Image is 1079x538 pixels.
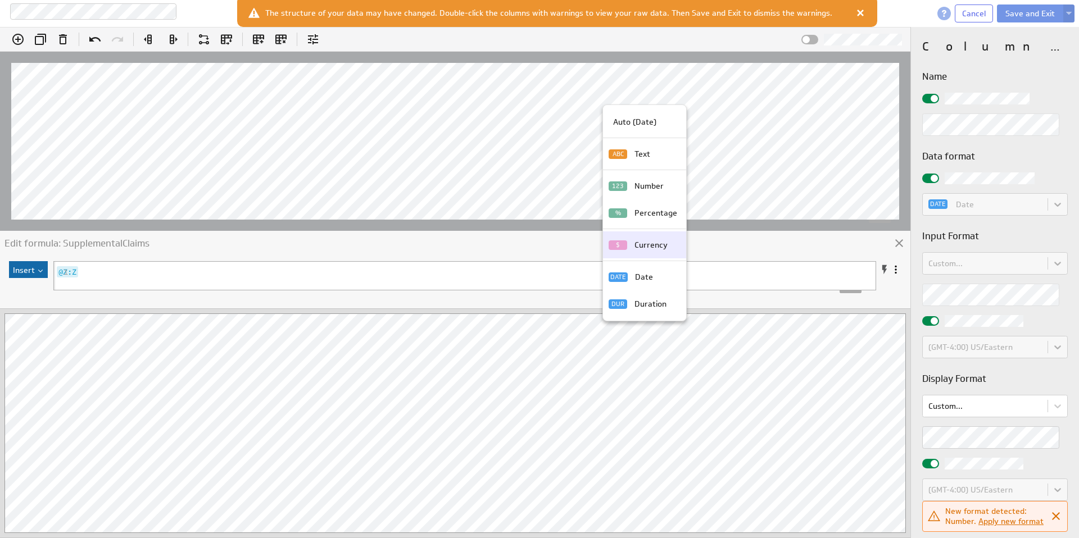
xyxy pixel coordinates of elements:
[634,239,668,251] p: Currency
[609,240,627,250] p: $
[603,231,686,258] div: Currency
[603,172,686,199] div: Number
[603,108,686,135] div: Auto (Date)
[634,180,664,192] p: Number
[603,199,686,226] div: Percentage
[609,181,627,191] p: 123
[609,149,627,159] p: ABC
[609,208,627,218] p: %
[634,148,650,160] p: Text
[603,140,686,167] div: Text
[613,116,656,128] p: Auto (Date)
[634,207,677,219] p: Percentage
[635,271,653,283] p: Date
[603,290,686,317] div: Duration
[634,298,667,310] p: Duration
[603,263,686,290] div: Date
[609,272,628,282] p: DATE
[609,299,627,309] p: DUR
